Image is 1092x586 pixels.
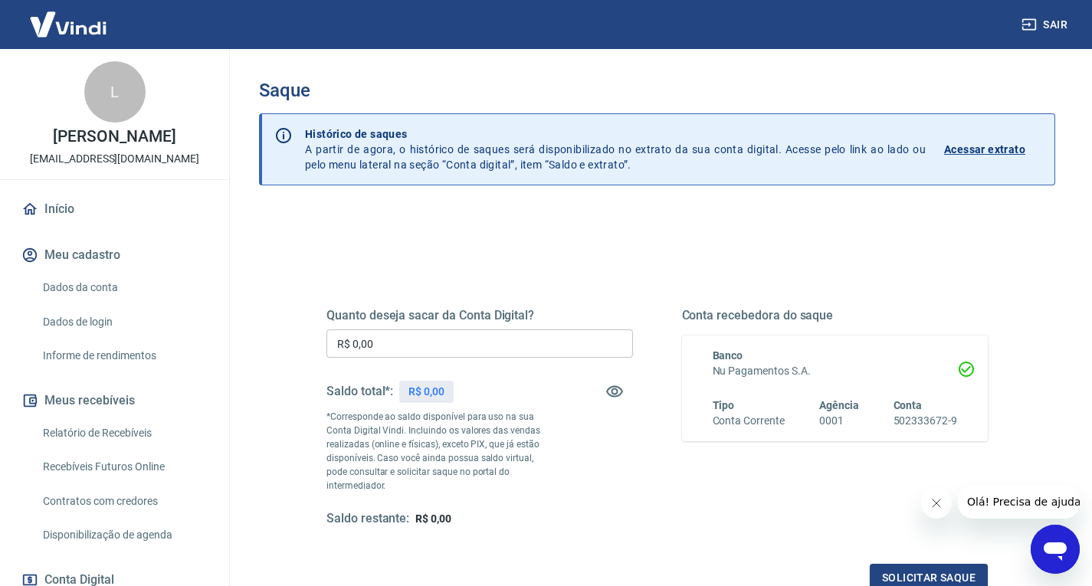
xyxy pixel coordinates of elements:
iframe: Botão para abrir a janela de mensagens [1031,525,1080,574]
p: Acessar extrato [944,142,1025,157]
h3: Saque [259,80,1055,101]
h5: Saldo total*: [326,384,393,399]
button: Meu cadastro [18,238,211,272]
h6: Nu Pagamentos S.A. [713,363,958,379]
img: Vindi [18,1,118,47]
iframe: Fechar mensagem [921,488,952,519]
a: Disponibilização de agenda [37,519,211,551]
span: Tipo [713,399,735,411]
a: Recebíveis Futuros Online [37,451,211,483]
button: Meus recebíveis [18,384,211,417]
p: [EMAIL_ADDRESS][DOMAIN_NAME] [30,151,199,167]
a: Dados de login [37,306,211,338]
p: A partir de agora, o histórico de saques será disponibilizado no extrato da sua conta digital. Ac... [305,126,926,172]
span: Banco [713,349,743,362]
span: Agência [819,399,859,411]
p: [PERSON_NAME] [53,129,175,145]
h5: Quanto deseja sacar da Conta Digital? [326,308,633,323]
a: Acessar extrato [944,126,1042,172]
p: *Corresponde ao saldo disponível para uso na sua Conta Digital Vindi. Incluindo os valores das ve... [326,410,556,493]
h6: Conta Corrente [713,413,785,429]
h6: 0001 [819,413,859,429]
a: Informe de rendimentos [37,340,211,372]
h5: Conta recebedora do saque [682,308,989,323]
h6: 502333672-9 [894,413,957,429]
iframe: Mensagem da empresa [958,485,1080,519]
span: R$ 0,00 [415,512,451,525]
h5: Saldo restante: [326,511,409,527]
span: Olá! Precisa de ajuda? [9,11,129,23]
p: Histórico de saques [305,126,926,142]
p: R$ 0,00 [408,384,444,400]
button: Sair [1018,11,1074,39]
a: Contratos com credores [37,486,211,517]
a: Relatório de Recebíveis [37,417,211,449]
span: Conta [894,399,923,411]
div: L [84,61,146,123]
a: Dados da conta [37,272,211,303]
a: Início [18,192,211,226]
